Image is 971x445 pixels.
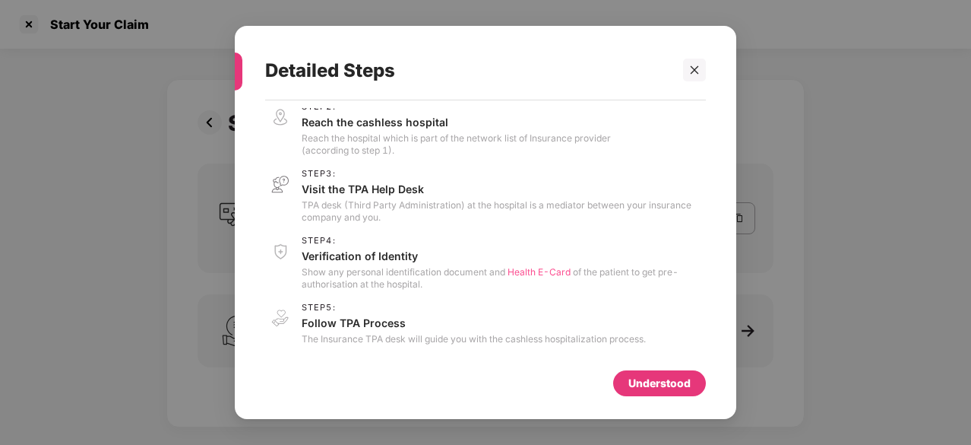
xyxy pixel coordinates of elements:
[302,132,611,157] p: Reach the hospital which is part of the network list of Insurance provider (according to step 1).
[265,303,296,334] img: svg+xml;base64,PHN2ZyB3aWR0aD0iNDAiIGhlaWdodD0iNDEiIHZpZXdCb3g9IjAgMCA0MCA0MSIgZmlsbD0ibm9uZSIgeG...
[302,182,706,196] p: Visit the TPA Help Desk
[302,236,706,246] span: Step 4 :
[689,65,700,75] span: close
[265,102,296,133] img: svg+xml;base64,PHN2ZyB3aWR0aD0iNDAiIGhlaWdodD0iNDEiIHZpZXdCb3g9IjAgMCA0MCA0MSIgZmlsbD0ibm9uZSIgeG...
[302,115,611,129] p: Reach the cashless hospital
[302,249,706,263] p: Verification of Identity
[508,266,571,278] span: Health E-Card
[265,236,296,267] img: svg+xml;base64,PHN2ZyB3aWR0aD0iNDAiIGhlaWdodD0iNDEiIHZpZXdCb3g9IjAgMCA0MCA0MSIgZmlsbD0ibm9uZSIgeG...
[265,169,296,200] img: svg+xml;base64,PHN2ZyB3aWR0aD0iNDAiIGhlaWdodD0iNDEiIHZpZXdCb3g9IjAgMCA0MCA0MSIgZmlsbD0ibm9uZSIgeG...
[302,303,646,313] span: Step 5 :
[302,169,706,179] span: Step 3 :
[302,266,706,291] p: Show any personal identification document and of the patient to get pre-authorisation at the hosp...
[628,375,691,392] div: Understood
[265,41,669,100] div: Detailed Steps
[302,199,706,224] p: TPA desk (Third Party Administration) at the hospital is a mediator between your insurance compan...
[302,333,646,345] p: The Insurance TPA desk will guide you with the cashless hospitalization process.
[302,316,646,330] p: Follow TPA Process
